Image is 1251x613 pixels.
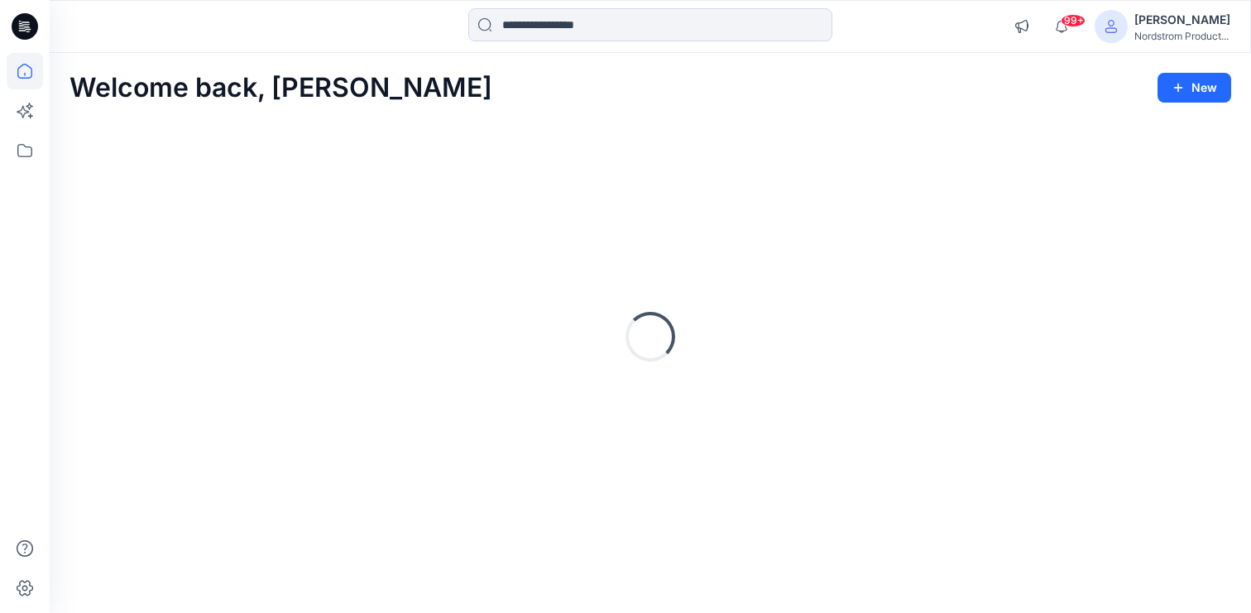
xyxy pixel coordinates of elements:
svg: avatar [1105,20,1118,33]
div: Nordstrom Product... [1134,30,1230,42]
button: New [1158,73,1231,103]
span: 99+ [1061,14,1086,27]
h2: Welcome back, [PERSON_NAME] [69,73,492,103]
div: [PERSON_NAME] [1134,10,1230,30]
